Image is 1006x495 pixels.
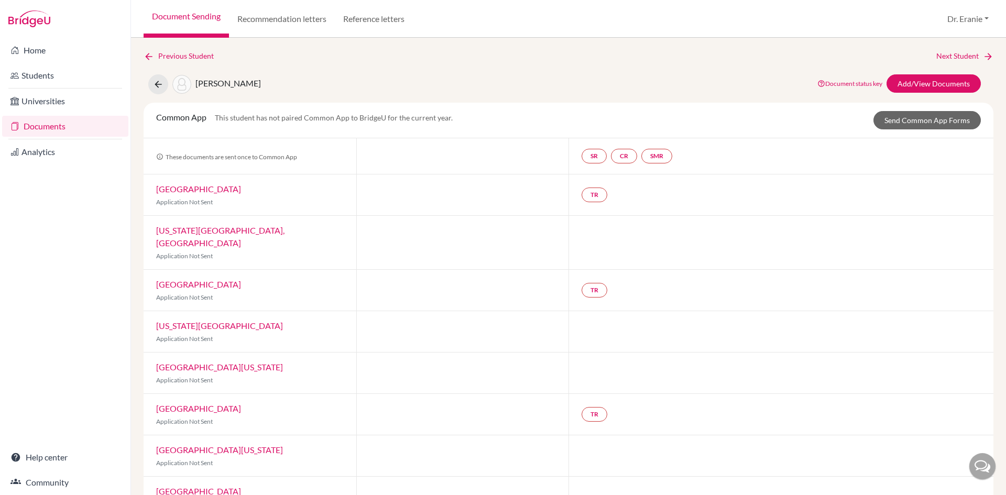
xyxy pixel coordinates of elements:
button: Dr. Eranie [943,9,993,29]
a: [GEOGRAPHIC_DATA] [156,279,241,289]
a: Analytics [2,141,128,162]
a: [US_STATE][GEOGRAPHIC_DATA], [GEOGRAPHIC_DATA] [156,225,285,248]
span: These documents are sent once to Common App [156,153,297,161]
a: [US_STATE][GEOGRAPHIC_DATA] [156,321,283,331]
a: SMR [641,149,672,163]
span: Application Not Sent [156,335,213,343]
span: This student has not paired Common App to BridgeU for the current year. [215,113,453,122]
span: Application Not Sent [156,376,213,384]
a: [GEOGRAPHIC_DATA][US_STATE] [156,445,283,455]
a: [GEOGRAPHIC_DATA] [156,184,241,194]
span: Application Not Sent [156,459,213,467]
span: Application Not Sent [156,417,213,425]
img: Bridge-U [8,10,50,27]
a: Next Student [936,50,993,62]
span: Application Not Sent [156,198,213,206]
span: Common App [156,112,206,122]
a: Previous Student [144,50,222,62]
a: TR [582,188,607,202]
span: Application Not Sent [156,252,213,260]
a: Send Common App Forms [873,111,981,129]
span: [PERSON_NAME] [195,78,261,88]
a: Community [2,472,128,493]
a: Help center [2,447,128,468]
a: TR [582,407,607,422]
a: SR [582,149,607,163]
a: Document status key [817,80,882,87]
span: Application Not Sent [156,293,213,301]
a: [GEOGRAPHIC_DATA][US_STATE] [156,362,283,372]
a: TR [582,283,607,298]
a: Home [2,40,128,61]
a: Universities [2,91,128,112]
a: Documents [2,116,128,137]
a: [GEOGRAPHIC_DATA] [156,403,241,413]
a: Add/View Documents [887,74,981,93]
a: CR [611,149,637,163]
a: Students [2,65,128,86]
